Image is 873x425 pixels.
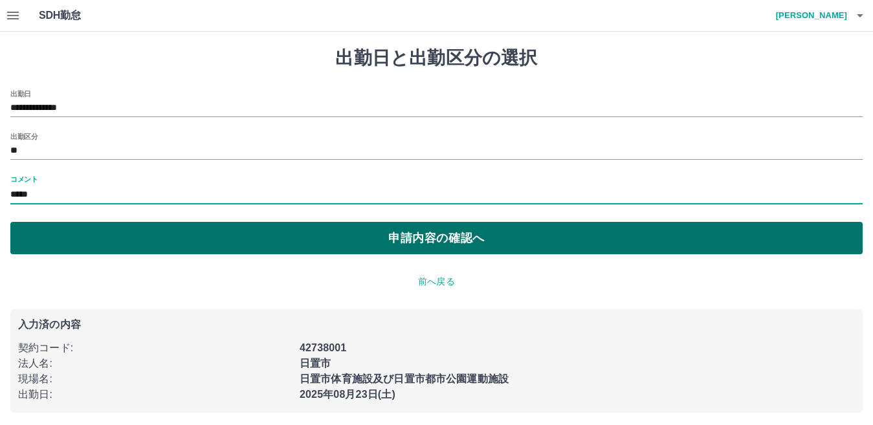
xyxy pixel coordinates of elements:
button: 申請内容の確認へ [10,222,863,254]
label: 出勤日 [10,89,31,98]
b: 2025年08月23日(土) [300,389,395,400]
label: 出勤区分 [10,131,38,141]
b: 42738001 [300,342,346,353]
label: コメント [10,174,38,184]
p: 法人名 : [18,356,292,371]
b: 日置市体育施設及び日置市都市公園運動施設 [300,373,509,384]
p: 出勤日 : [18,387,292,402]
b: 日置市 [300,358,331,369]
p: 前へ戻る [10,275,863,289]
p: 入力済の内容 [18,320,855,330]
h1: 出勤日と出勤区分の選択 [10,47,863,69]
p: 契約コード : [18,340,292,356]
p: 現場名 : [18,371,292,387]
